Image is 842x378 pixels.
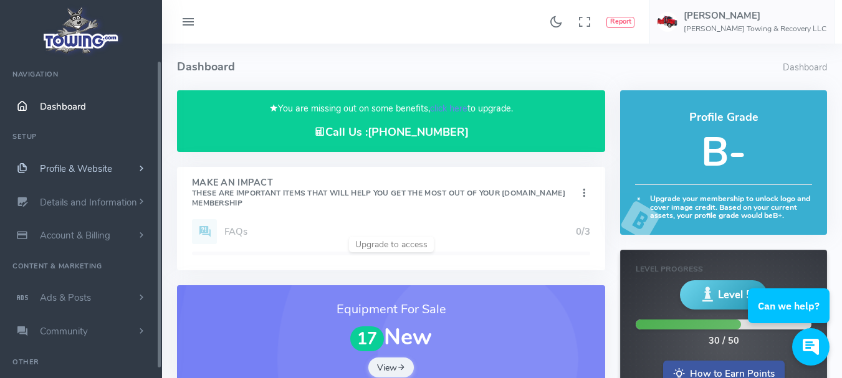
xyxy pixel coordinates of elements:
[684,11,826,21] h5: [PERSON_NAME]
[39,4,123,57] img: logo
[635,111,812,124] h4: Profile Grade
[658,12,677,32] img: user-image
[606,17,634,28] button: Report
[177,44,783,90] h4: Dashboard
[40,163,112,175] span: Profile & Website
[368,357,414,377] a: View
[40,196,137,209] span: Details and Information
[636,265,811,273] h6: Level Progress
[635,130,812,174] h5: B-
[718,287,752,303] span: Level 5
[192,325,590,351] h1: New
[192,300,590,319] h3: Equipment For Sale
[430,102,467,115] a: click here
[740,254,842,378] iframe: Conversations
[368,125,469,139] a: [PHONE_NUMBER]
[40,325,88,338] span: Community
[783,61,827,75] li: Dashboard
[40,229,110,242] span: Account & Billing
[773,210,782,220] strong: B+
[684,25,826,33] h6: [PERSON_NAME] Towing & Recovery LLC
[40,100,86,113] span: Dashboard
[635,195,812,220] h6: Upgrade your membership to unlock logo and cover image credit. Based on your current assets, your...
[350,326,384,352] span: 17
[192,188,565,208] small: These are important items that will help you get the most out of your [DOMAIN_NAME] Membership
[192,102,590,116] p: You are missing out on some benefits, to upgrade.
[40,291,91,304] span: Ads & Posts
[192,126,590,139] h4: Call Us :
[192,178,578,208] h4: Make An Impact
[709,334,739,348] div: 30 / 50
